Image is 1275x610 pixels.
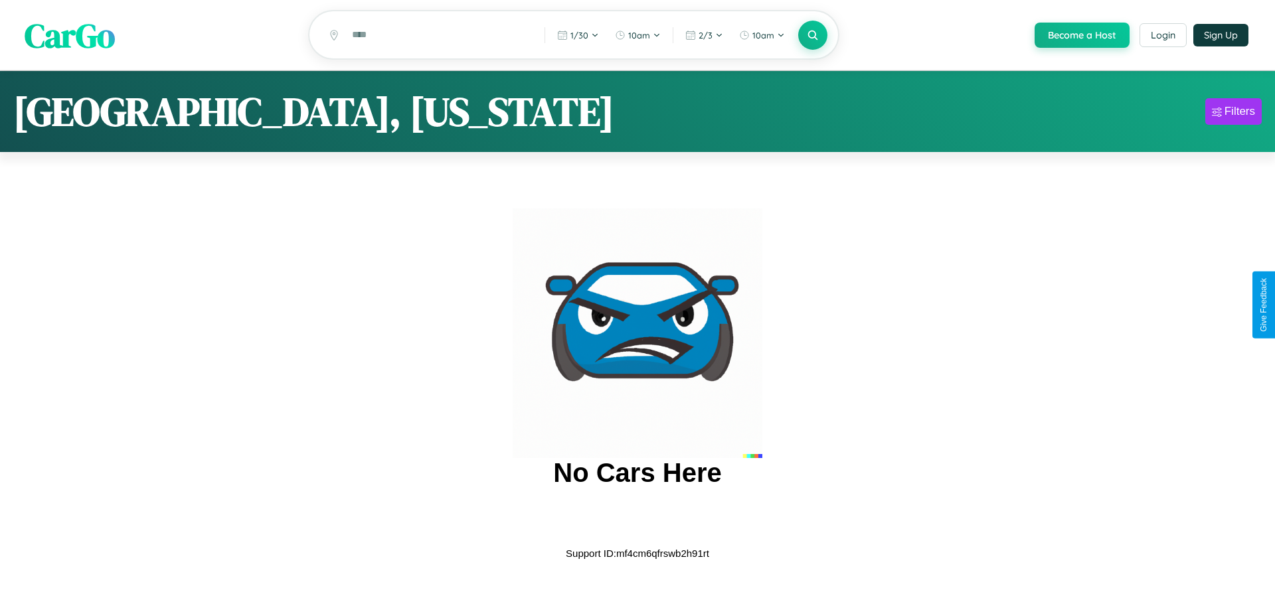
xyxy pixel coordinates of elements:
h2: No Cars Here [553,458,721,488]
button: Become a Host [1035,23,1130,48]
div: Filters [1225,105,1255,118]
span: CarGo [25,12,115,58]
button: 1/30 [551,25,606,46]
div: Give Feedback [1259,278,1268,332]
button: 10am [608,25,667,46]
h1: [GEOGRAPHIC_DATA], [US_STATE] [13,84,614,139]
span: 1 / 30 [570,30,588,40]
button: 2/3 [679,25,730,46]
button: Filters [1205,98,1262,125]
button: 10am [732,25,792,46]
span: 10am [752,30,774,40]
span: 10am [628,30,650,40]
img: car [513,208,762,458]
span: 2 / 3 [699,30,713,40]
p: Support ID: mf4cm6qfrswb2h91rt [566,544,709,562]
button: Login [1140,23,1187,47]
button: Sign Up [1193,24,1248,46]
